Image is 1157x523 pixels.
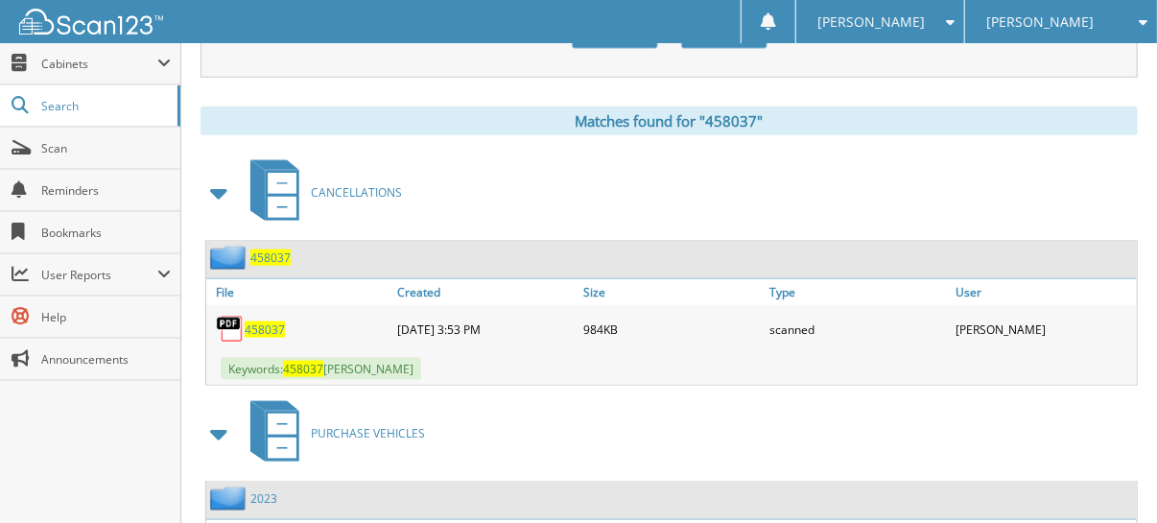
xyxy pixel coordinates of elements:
[951,279,1137,305] a: User
[239,395,425,471] a: PURCHASE VEHICLES
[392,279,578,305] a: Created
[41,225,171,241] span: Bookmarks
[210,487,250,511] img: folder2.png
[311,425,425,441] span: PURCHASE VEHICLES
[951,310,1137,348] div: [PERSON_NAME]
[210,246,250,270] img: folder2.png
[986,16,1094,28] span: [PERSON_NAME]
[817,16,925,28] span: [PERSON_NAME]
[19,9,163,35] img: scan123-logo-white.svg
[765,310,951,348] div: scanned
[578,279,765,305] a: Size
[41,56,157,72] span: Cabinets
[392,310,578,348] div: [DATE] 3:53 PM
[216,315,245,344] img: PDF.png
[311,184,402,201] span: CANCELLATIONS
[41,309,171,325] span: Help
[201,107,1138,135] div: Matches found for "458037"
[41,140,171,156] span: Scan
[239,155,402,230] a: CANCELLATIONS
[41,351,171,368] span: Announcements
[765,279,951,305] a: Type
[250,250,291,266] a: 458037
[250,490,277,507] a: 2023
[221,358,421,380] span: Keywords: [PERSON_NAME]
[41,98,168,114] span: Search
[206,279,392,305] a: File
[41,267,157,283] span: User Reports
[1061,431,1157,523] iframe: Chat Widget
[41,182,171,199] span: Reminders
[283,361,323,377] span: 458037
[245,321,285,338] a: 458037
[578,310,765,348] div: 984KB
